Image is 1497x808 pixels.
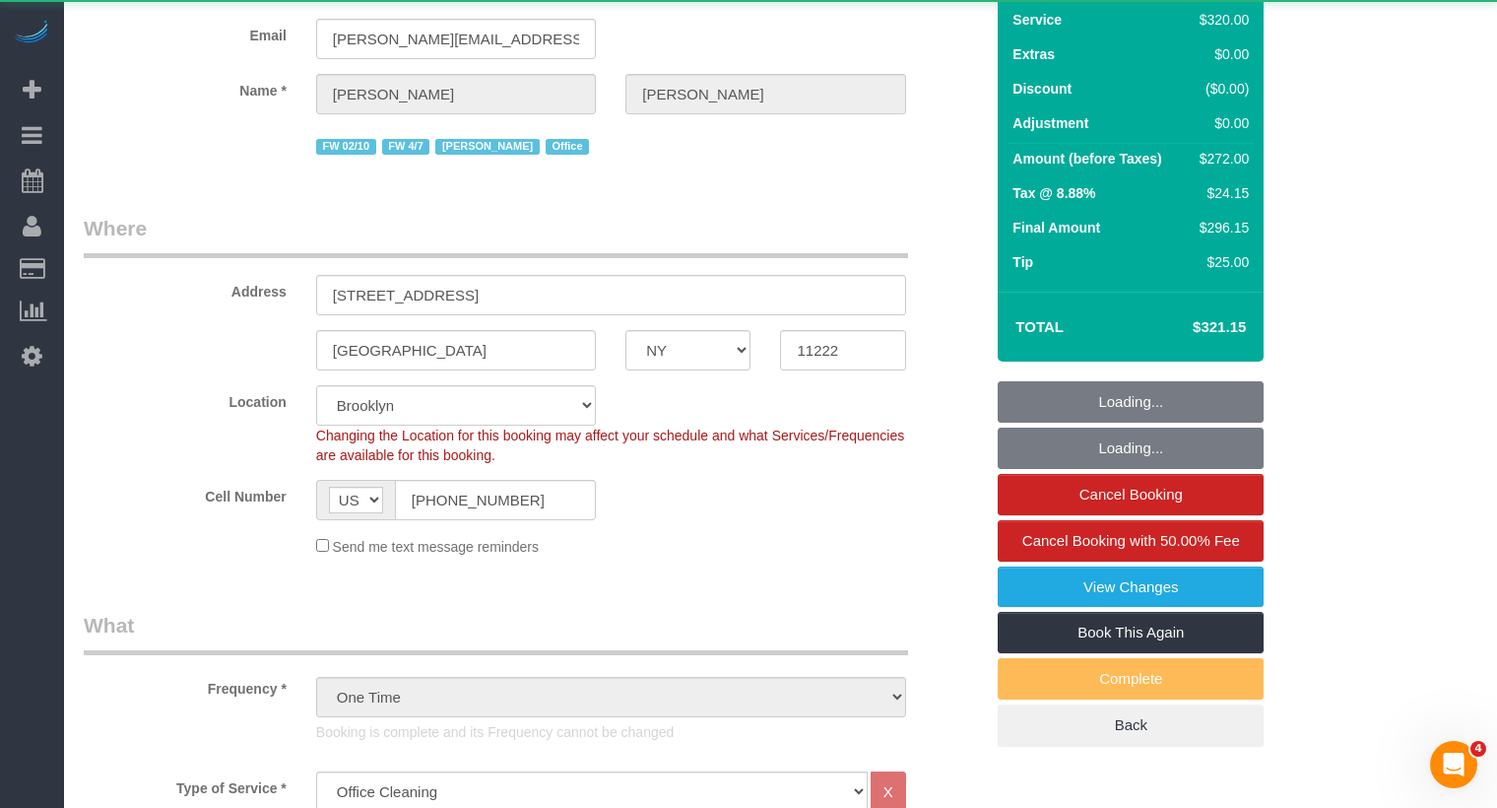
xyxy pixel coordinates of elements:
label: Type of Service * [69,772,301,798]
iframe: Intercom live chat [1430,741,1477,788]
div: $320.00 [1192,10,1249,30]
label: Frequency * [69,672,301,699]
label: Discount [1012,79,1072,99]
input: Email [316,19,596,59]
input: First Name [316,74,596,114]
div: $296.15 [1192,218,1249,237]
div: $24.15 [1192,183,1249,203]
div: $272.00 [1192,149,1249,168]
a: Cancel Booking [998,474,1264,515]
img: Automaid Logo [12,20,51,47]
span: Cancel Booking with 50.00% Fee [1022,532,1240,549]
strong: Total [1015,318,1064,335]
label: Extras [1012,44,1055,64]
span: Changing the Location for this booking may affect your schedule and what Services/Frequencies are... [316,428,904,463]
a: Back [998,705,1264,746]
label: Address [69,275,301,302]
span: 4 [1470,741,1486,757]
span: Send me text message reminders [333,539,539,555]
div: $0.00 [1192,44,1249,64]
a: Cancel Booking with 50.00% Fee [998,520,1264,562]
input: City [316,330,596,370]
h4: $321.15 [1134,319,1246,336]
label: Name * [69,74,301,101]
label: Service [1012,10,1062,30]
input: Zip Code [780,330,905,370]
div: $25.00 [1192,252,1249,272]
input: Last Name [625,74,905,114]
legend: What [84,611,908,655]
label: Location [69,385,301,412]
a: Book This Again [998,612,1264,653]
p: Booking is complete and its Frequency cannot be changed [316,722,906,742]
span: FW 4/7 [382,139,430,155]
label: Final Amount [1012,218,1100,237]
label: Adjustment [1012,113,1088,133]
span: FW 02/10 [316,139,376,155]
label: Amount (before Taxes) [1012,149,1161,168]
a: View Changes [998,567,1264,608]
div: $0.00 [1192,113,1249,133]
span: [PERSON_NAME] [435,139,539,155]
label: Tip [1012,252,1033,272]
label: Tax @ 8.88% [1012,183,1095,203]
span: Office [546,139,589,155]
div: ($0.00) [1192,79,1249,99]
label: Email [69,19,301,45]
legend: Where [84,214,908,258]
label: Cell Number [69,480,301,506]
input: Cell Number [395,480,596,520]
